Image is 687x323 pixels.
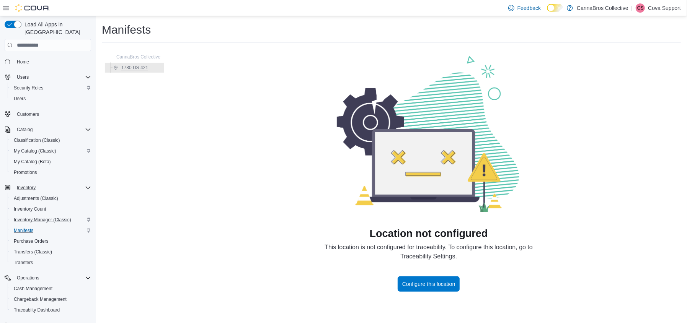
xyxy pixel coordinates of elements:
div: This location is not configured for traceability. To configure this location, go to Traceability ... [314,243,543,261]
span: My Catalog (Beta) [14,159,51,165]
a: Chargeback Management [11,295,70,304]
a: Adjustments (Classic) [11,194,61,203]
button: Operations [14,273,42,282]
p: | [632,3,633,13]
img: Cova [15,4,50,12]
button: Catalog [14,125,36,134]
button: Transfers [8,257,94,268]
span: Transfers (Classic) [11,247,91,256]
span: Security Roles [11,83,91,93]
a: Cash Management [11,284,55,293]
button: Inventory Count [8,204,94,214]
span: Classification (Classic) [14,137,60,143]
button: Customers [2,109,94,120]
span: Configure this location [402,280,455,288]
span: Operations [14,273,91,282]
a: Feedback [505,0,544,16]
span: Traceabilty Dashboard [11,305,91,315]
button: Traceabilty Dashboard [8,305,94,315]
span: Adjustments (Classic) [11,194,91,203]
h1: Location not configured [370,227,488,240]
button: 1780 US 421 [111,63,151,72]
span: Customers [17,111,39,117]
span: Purchase Orders [11,237,91,246]
a: Promotions [11,168,40,177]
a: My Catalog (Classic) [11,146,59,156]
span: Users [14,96,26,102]
span: Cash Management [11,284,91,293]
span: Cash Management [14,286,52,292]
input: Dark Mode [547,4,563,12]
span: Manifests [11,226,91,235]
button: Transfers (Classic) [8,247,94,257]
span: 1780 US 421 [121,65,148,71]
span: Chargeback Management [11,295,91,304]
span: Users [11,94,91,103]
span: Promotions [14,169,37,175]
button: Catalog [2,124,94,135]
p: Cova Support [648,3,681,13]
a: Classification (Classic) [11,136,63,145]
button: Home [2,56,94,67]
button: Classification (Classic) [8,135,94,146]
span: Inventory [17,185,36,191]
span: Adjustments (Classic) [14,195,58,201]
span: Inventory Count [14,206,46,212]
span: My Catalog (Beta) [11,157,91,166]
span: Load All Apps in [GEOGRAPHIC_DATA] [21,21,91,36]
button: Users [8,93,94,104]
span: Operations [17,275,39,281]
button: Users [14,73,32,82]
span: Customers [14,109,91,119]
span: My Catalog (Classic) [11,146,91,156]
a: Inventory Manager (Classic) [11,215,74,224]
span: Transfers (Classic) [14,249,52,255]
button: Inventory Manager (Classic) [8,214,94,225]
span: Users [17,74,29,80]
a: Purchase Orders [11,237,52,246]
h1: Manifests [102,22,151,37]
button: My Catalog (Classic) [8,146,94,156]
span: Catalog [14,125,91,134]
span: CS [637,3,644,13]
div: Cova Support [636,3,645,13]
button: My Catalog (Beta) [8,156,94,167]
span: Security Roles [14,85,43,91]
a: Transfers (Classic) [11,247,55,256]
a: Home [14,57,32,67]
span: Catalog [17,127,33,133]
button: Security Roles [8,83,94,93]
span: Home [14,57,91,66]
a: My Catalog (Beta) [11,157,54,166]
button: Inventory [2,182,94,193]
button: Operations [2,273,94,283]
button: CannaBros Collective [106,52,163,62]
span: Promotions [11,168,91,177]
button: Inventory [14,183,39,192]
span: Inventory Manager (Classic) [11,215,91,224]
span: Purchase Orders [14,238,49,244]
span: Traceabilty Dashboard [14,307,60,313]
button: Promotions [8,167,94,178]
a: Transfers [11,258,36,267]
span: Classification (Classic) [11,136,91,145]
a: Customers [14,110,42,119]
p: CannaBros Collective [577,3,628,13]
span: Chargeback Management [14,296,67,302]
span: Feedback [517,4,541,12]
span: Manifests [14,227,33,234]
button: Cash Management [8,283,94,294]
span: Transfers [14,260,33,266]
span: Inventory Count [11,205,91,214]
img: Page Loading Error Image [337,55,521,212]
button: Purchase Orders [8,236,94,247]
a: Security Roles [11,83,46,93]
button: Adjustments (Classic) [8,193,94,204]
a: Manifests [11,226,36,235]
span: CannaBros Collective [116,54,160,60]
a: Users [11,94,29,103]
span: Inventory Manager (Classic) [14,217,71,223]
span: Home [17,59,29,65]
button: Users [2,72,94,83]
